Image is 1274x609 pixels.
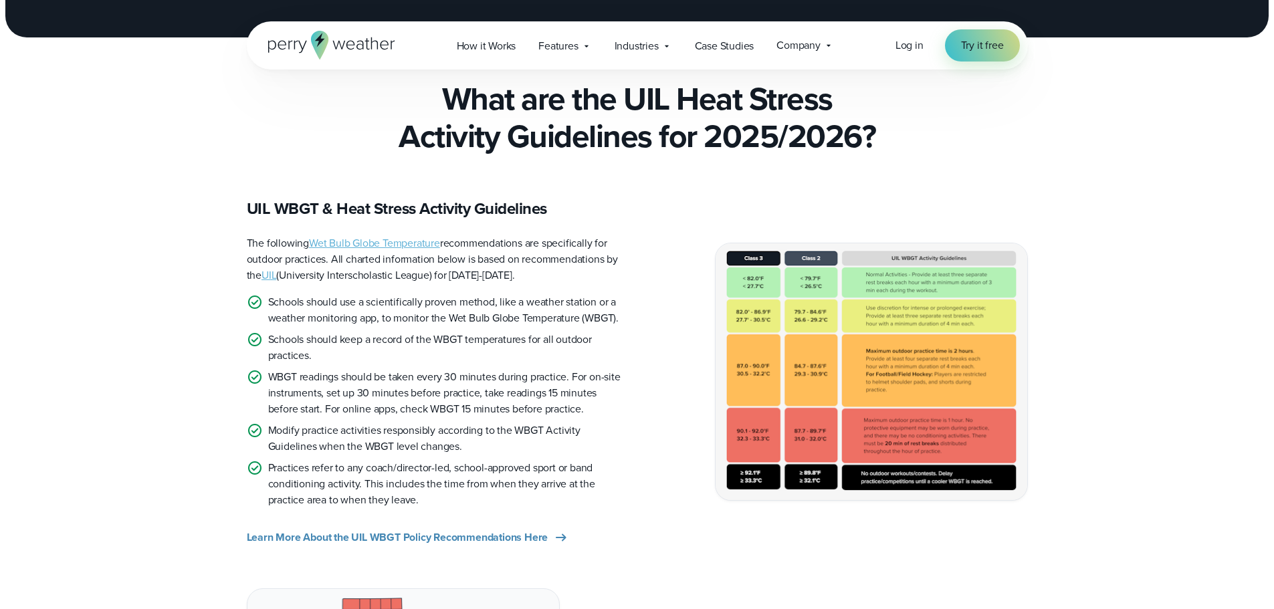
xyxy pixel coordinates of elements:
p: WBGT readings should be taken every 30 minutes during practice. For on-site instruments, set up 3... [268,369,627,417]
span: Log in [895,37,924,53]
a: Case Studies [683,32,766,59]
a: Try it free [945,29,1020,62]
h2: What are the UIL Heat Stress Activity Guidelines for 2025/2026? [247,80,1028,155]
span: Features [538,38,578,54]
span: How it Works [457,38,516,54]
p: Modify practice activities responsibly according to the WBGT Activity Guidelines when the WBGT le... [268,422,627,455]
img: UIL WBGT Guidelines texas state weather policies [716,243,1027,499]
span: Try it free [961,37,1004,53]
a: How it Works [445,32,528,59]
p: Practices refer to any coach/director-led, school-approved sport or band conditioning activity. T... [268,460,627,508]
span: Case Studies [695,38,754,54]
p: Schools should keep a record of the WBGT temperatures for all outdoor practices. [268,332,627,364]
a: Log in [895,37,924,53]
h3: UIL WBGT & Heat Stress Activity Guidelines [247,198,627,219]
span: Industries [615,38,659,54]
a: UIL [261,267,276,283]
span: Learn More About the UIL WBGT Policy Recommendations Here [247,529,548,545]
a: Wet Bulb Globe Temperature [309,235,440,251]
p: The following recommendations are specifically for outdoor practices. All charted information bel... [247,235,627,283]
span: Company [776,37,821,53]
p: Schools should use a scientifically proven method, like a weather station or a weather monitoring... [268,294,627,326]
a: Learn More About the UIL WBGT Policy Recommendations Here [247,529,570,545]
